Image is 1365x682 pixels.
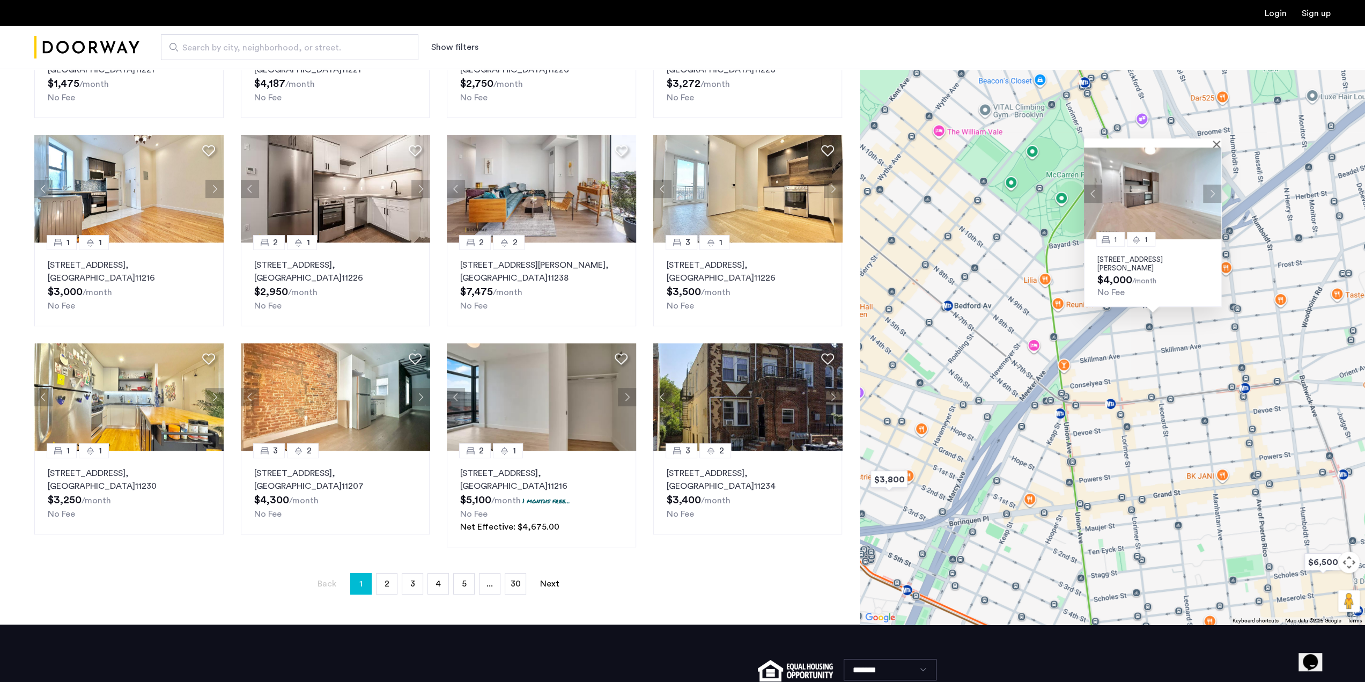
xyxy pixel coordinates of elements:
[67,236,70,249] span: 1
[667,467,829,493] p: [STREET_ADDRESS] 11234
[653,343,843,451] img: 2016_638484540295233130.jpeg
[431,41,478,54] button: Show or hide filters
[511,580,521,588] span: 30
[48,259,210,284] p: [STREET_ADDRESS] 11216
[411,388,430,406] button: Next apartment
[513,236,518,249] span: 2
[34,573,842,595] nav: Pagination
[254,259,417,284] p: [STREET_ADDRESS] 11226
[48,302,75,310] span: No Fee
[34,34,224,118] a: 0.51[STREET_ADDRESS][PERSON_NAME], [GEOGRAPHIC_DATA]11221No Fee
[254,302,282,310] span: No Fee
[667,78,700,89] span: $3,272
[701,288,731,297] sub: /month
[1097,288,1125,297] span: No Fee
[1285,618,1341,624] span: Map data ©2025 Google
[667,259,829,284] p: [STREET_ADDRESS] 11226
[667,510,694,518] span: No Fee
[1097,255,1208,273] p: [STREET_ADDRESS][PERSON_NAME]
[285,80,315,89] sub: /month
[410,580,415,588] span: 3
[447,243,636,326] a: 22[STREET_ADDRESS][PERSON_NAME], [GEOGRAPHIC_DATA]11238No Fee
[824,180,842,198] button: Next apartment
[653,243,843,326] a: 31[STREET_ADDRESS], [GEOGRAPHIC_DATA]11226No Fee
[99,444,102,457] span: 1
[48,510,75,518] span: No Fee
[34,27,139,68] a: Cazamio Logo
[653,135,843,243] img: 360ac8f6-4482-47b0-bc3d-3cb89b569d10_638756421923272061.jpeg
[1203,184,1221,202] button: Next apartment
[1215,140,1222,148] button: Close
[318,580,336,588] span: Back
[653,388,672,406] button: Previous apartment
[460,523,559,531] span: Net Effective: $4,675.00
[1097,275,1132,285] span: $4,000
[447,135,636,243] img: 2016_638666715889673601.jpeg
[241,343,430,451] img: 2016_638515797163130743.jpeg
[34,243,224,326] a: 11[STREET_ADDRESS], [GEOGRAPHIC_DATA]11216No Fee
[493,80,523,89] sub: /month
[522,496,570,505] p: 1 months free...
[844,659,936,680] select: Language select
[48,287,83,297] span: $3,000
[67,444,70,457] span: 1
[241,180,259,198] button: Previous apartment
[491,496,521,505] sub: /month
[161,34,418,60] input: Apartment Search
[82,496,111,505] sub: /month
[182,41,388,54] span: Search by city, neighborhood, or street.
[34,388,53,406] button: Previous apartment
[79,80,109,89] sub: /month
[513,444,516,457] span: 1
[385,580,389,588] span: 2
[460,93,488,102] span: No Fee
[1348,617,1362,625] a: Terms
[241,243,430,326] a: 21[STREET_ADDRESS], [GEOGRAPHIC_DATA]11226No Fee
[307,236,310,249] span: 1
[34,451,224,534] a: 11[STREET_ADDRESS], [GEOGRAPHIC_DATA]11230No Fee
[205,388,224,406] button: Next apartment
[48,78,79,89] span: $1,475
[83,288,112,297] sub: /month
[618,180,636,198] button: Next apartment
[254,93,282,102] span: No Fee
[48,495,82,505] span: $3,250
[254,495,289,505] span: $4,300
[460,510,488,518] span: No Fee
[700,80,730,89] sub: /month
[254,78,285,89] span: $4,187
[719,236,722,249] span: 1
[862,611,898,625] img: Google
[447,180,465,198] button: Previous apartment
[462,580,467,588] span: 5
[460,287,493,297] span: $7,475
[254,510,282,518] span: No Fee
[241,135,430,243] img: 2013_638555502213642215.jpeg
[241,34,430,118] a: 33[STREET_ADDRESS][PERSON_NAME], [GEOGRAPHIC_DATA]11221No Fee
[719,444,724,457] span: 2
[254,467,417,493] p: [STREET_ADDRESS] 11207
[1114,236,1117,243] span: 1
[1338,590,1360,612] button: Drag Pegman onto the map to open Street View
[436,580,441,588] span: 4
[653,34,843,118] a: 31[STREET_ADDRESS], [GEOGRAPHIC_DATA]11226No Fee
[862,611,898,625] a: Open this area in Google Maps (opens a new window)
[447,343,636,451] img: 2016_638673975962267132.jpeg
[667,302,694,310] span: No Fee
[1084,184,1102,202] button: Previous apartment
[34,180,53,198] button: Previous apartment
[667,287,701,297] span: $3,500
[460,495,491,505] span: $5,100
[1233,617,1279,625] button: Keyboard shortcuts
[289,496,319,505] sub: /month
[254,287,288,297] span: $2,950
[618,388,636,406] button: Next apartment
[1145,236,1147,243] span: 1
[667,495,701,505] span: $3,400
[685,236,690,249] span: 3
[653,451,843,534] a: 32[STREET_ADDRESS], [GEOGRAPHIC_DATA]11234No Fee
[1132,277,1156,285] sub: /month
[539,574,560,594] a: Next
[758,660,832,681] img: equal-housing.png
[460,467,623,493] p: [STREET_ADDRESS] 11216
